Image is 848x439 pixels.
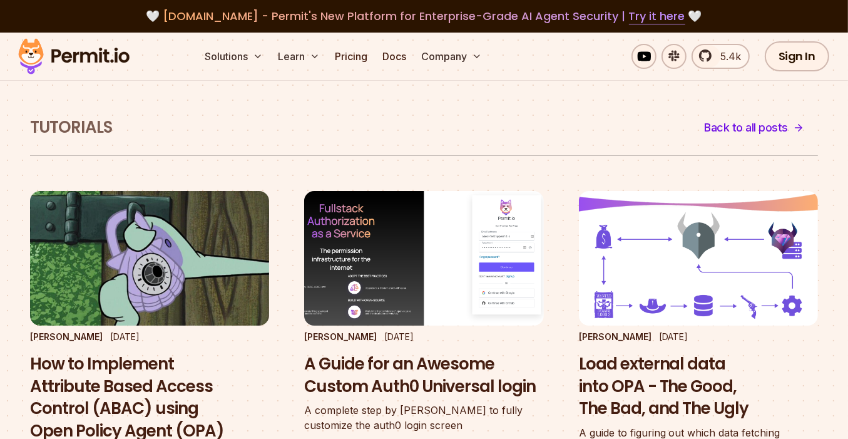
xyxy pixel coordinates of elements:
[13,35,135,78] img: Permit logo
[30,116,112,139] h1: Tutorials
[304,353,543,398] h3: A Guide for an Awesome Custom Auth0 Universal login
[705,119,789,137] span: Back to all posts
[304,331,377,343] p: [PERSON_NAME]
[110,331,140,342] time: [DATE]
[713,49,741,64] span: 5.4k
[273,44,325,69] button: Learn
[384,331,414,342] time: [DATE]
[330,44,372,69] a: Pricing
[416,44,487,69] button: Company
[579,331,651,343] p: [PERSON_NAME]
[377,44,411,69] a: Docs
[304,403,543,433] p: A complete step by [PERSON_NAME] to fully customize the auth0 login screen
[629,8,685,24] a: Try it here
[579,353,818,420] h3: Load external data into OPA - The Good, The Bad, and The Ugly
[579,191,818,326] img: Load external data into OPA - The Good, The Bad, and The Ugly
[30,331,103,343] p: [PERSON_NAME]
[304,191,543,326] img: A Guide for an Awesome Custom Auth0 Universal login
[163,8,685,24] span: [DOMAIN_NAME] - Permit's New Platform for Enterprise-Grade AI Agent Security |
[200,44,268,69] button: Solutions
[692,44,750,69] a: 5.4k
[765,41,829,71] a: Sign In
[30,191,269,326] img: How to Implement Attribute Based Access Control (ABAC) using Open Policy Agent (OPA)
[691,113,819,143] a: Back to all posts
[30,8,818,25] div: 🤍 🤍
[659,331,688,342] time: [DATE]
